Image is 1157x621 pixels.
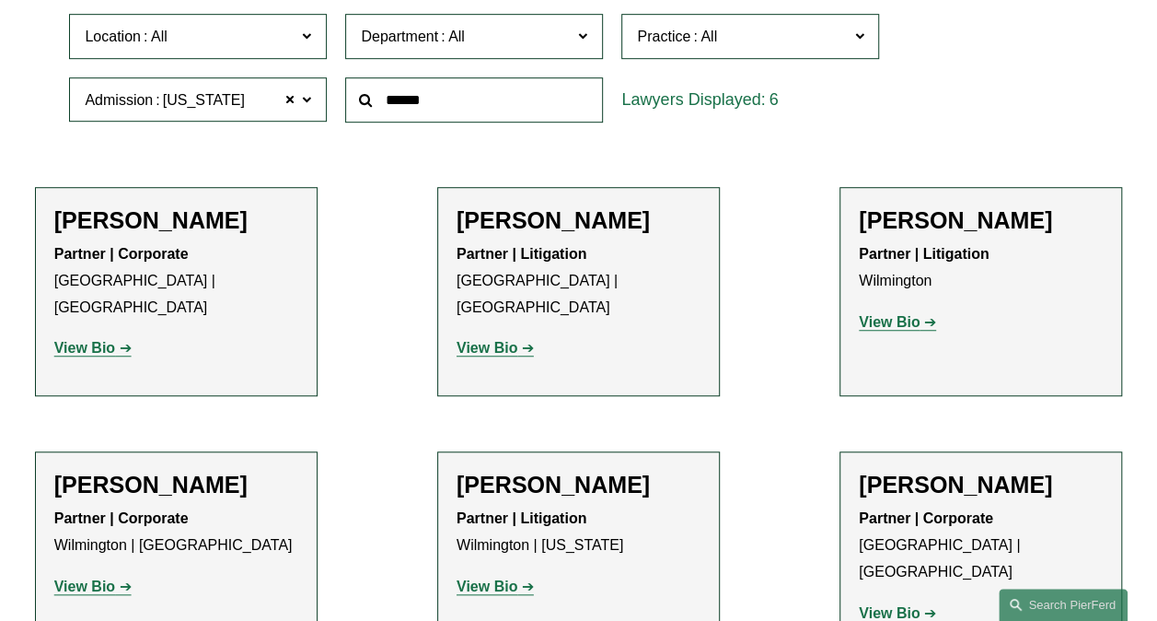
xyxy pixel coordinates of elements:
[769,90,778,109] span: 6
[457,579,534,594] a: View Bio
[54,241,298,321] p: [GEOGRAPHIC_DATA] | [GEOGRAPHIC_DATA]
[859,605,936,621] a: View Bio
[457,340,517,356] strong: View Bio
[859,510,993,526] strong: Partner | Corporate
[54,471,298,498] h2: [PERSON_NAME]
[54,579,132,594] a: View Bio
[637,29,690,44] span: Practice
[457,471,700,498] h2: [PERSON_NAME]
[54,510,189,526] strong: Partner | Corporate
[54,246,189,262] strong: Partner | Corporate
[85,29,141,44] span: Location
[859,605,920,621] strong: View Bio
[361,29,438,44] span: Department
[85,92,153,108] span: Admission
[859,241,1103,295] p: Wilmington
[859,506,1103,585] p: [GEOGRAPHIC_DATA] | [GEOGRAPHIC_DATA]
[54,579,115,594] strong: View Bio
[859,246,989,262] strong: Partner | Litigation
[859,471,1103,498] h2: [PERSON_NAME]
[54,506,298,559] p: Wilmington | [GEOGRAPHIC_DATA]
[859,206,1103,234] h2: [PERSON_NAME]
[457,506,700,559] p: Wilmington | [US_STATE]
[457,246,586,262] strong: Partner | Litigation
[457,206,700,234] h2: [PERSON_NAME]
[859,314,920,330] strong: View Bio
[54,340,132,356] a: View Bio
[163,88,245,112] span: [US_STATE]
[457,241,700,321] p: [GEOGRAPHIC_DATA] | [GEOGRAPHIC_DATA]
[999,589,1128,621] a: Search this site
[457,510,586,526] strong: Partner | Litigation
[457,340,534,356] a: View Bio
[54,340,115,356] strong: View Bio
[457,579,517,594] strong: View Bio
[859,314,936,330] a: View Bio
[54,206,298,234] h2: [PERSON_NAME]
